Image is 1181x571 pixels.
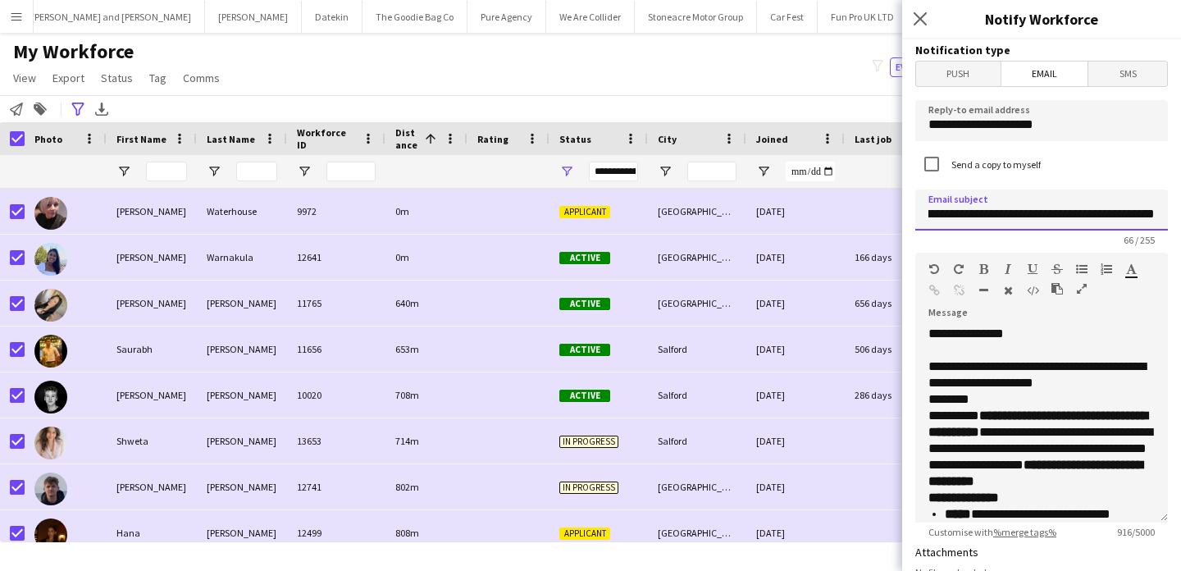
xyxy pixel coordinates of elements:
[915,43,1168,57] h3: Notification type
[107,327,197,372] div: Saurabh
[34,381,67,413] img: Aidan Sharpe
[467,1,546,33] button: Pure Agency
[1001,62,1088,86] span: Email
[101,71,133,85] span: Status
[395,389,419,401] span: 708m
[68,99,88,119] app-action-btn: Advanced filters
[13,39,134,64] span: My Workforce
[757,1,818,33] button: Car Fest
[978,284,989,297] button: Horizontal Line
[855,133,891,145] span: Last job
[1027,284,1038,297] button: HTML Code
[197,281,287,326] div: [PERSON_NAME]
[7,67,43,89] a: View
[1027,263,1038,276] button: Underline
[1076,282,1088,295] button: Fullscreen
[845,235,943,280] div: 166 days
[746,281,845,326] div: [DATE]
[107,189,197,234] div: [PERSON_NAME]
[34,518,67,551] img: Hana Malik
[559,528,610,540] span: Applicant
[287,510,385,555] div: 12499
[395,343,419,355] span: 653m
[107,510,197,555] div: Hana
[928,263,940,276] button: Undo
[395,126,418,151] span: Distance
[395,481,419,493] span: 802m
[546,1,635,33] button: We Are Collider
[948,158,1041,171] label: Send a copy to myself
[107,464,197,509] div: [PERSON_NAME]
[559,252,610,264] span: Active
[559,344,610,356] span: Active
[559,206,610,218] span: Applicant
[197,510,287,555] div: [PERSON_NAME]
[746,327,845,372] div: [DATE]
[902,8,1181,30] h3: Notify Workforce
[648,281,746,326] div: [GEOGRAPHIC_DATA]
[756,164,771,179] button: Open Filter Menu
[287,372,385,418] div: 10020
[236,162,277,181] input: Last Name Filter Input
[207,164,221,179] button: Open Filter Menu
[34,289,67,322] img: Molly Oliver
[916,62,1001,86] span: Push
[34,133,62,145] span: Photo
[395,251,409,263] span: 0m
[953,263,964,276] button: Redo
[116,133,166,145] span: First Name
[746,235,845,280] div: [DATE]
[648,372,746,418] div: Salford
[18,1,205,33] button: [PERSON_NAME] and [PERSON_NAME]
[818,1,908,33] button: Fun Pro UK LTD
[1104,526,1168,538] span: 916 / 5000
[30,99,50,119] app-action-btn: Add to tag
[363,1,467,33] button: The Goodie Bag Co
[34,427,67,459] img: Shweta Singh
[845,372,943,418] div: 286 days
[92,99,112,119] app-action-btn: Export XLSX
[34,243,67,276] img: Nadine Warnakula
[1076,263,1088,276] button: Unordered List
[46,67,91,89] a: Export
[176,67,226,89] a: Comms
[1101,263,1112,276] button: Ordered List
[890,57,972,77] button: Everyone4,648
[107,235,197,280] div: [PERSON_NAME]
[559,436,618,448] span: In progress
[658,133,677,145] span: City
[1051,263,1063,276] button: Strikethrough
[287,235,385,280] div: 12641
[756,133,788,145] span: Joined
[648,189,746,234] div: [GEOGRAPHIC_DATA]
[207,133,255,145] span: Last Name
[7,99,26,119] app-action-btn: Notify workforce
[746,418,845,464] div: [DATE]
[197,372,287,418] div: [PERSON_NAME]
[477,133,508,145] span: Rating
[183,71,220,85] span: Comms
[648,510,746,555] div: [GEOGRAPHIC_DATA]
[107,281,197,326] div: [PERSON_NAME]
[197,235,287,280] div: Warnakula
[395,297,419,309] span: 640m
[1002,263,1014,276] button: Italic
[559,482,618,494] span: In progress
[287,281,385,326] div: 11765
[146,162,187,181] input: First Name Filter Input
[648,464,746,509] div: [GEOGRAPHIC_DATA]
[746,464,845,509] div: [DATE]
[915,526,1069,538] span: Customise with
[197,464,287,509] div: [PERSON_NAME]
[786,162,835,181] input: Joined Filter Input
[297,164,312,179] button: Open Filter Menu
[845,281,943,326] div: 656 days
[915,545,978,560] label: Attachments
[1051,282,1063,295] button: Paste as plain text
[34,335,67,368] img: Saurabh Hardia
[746,510,845,555] div: [DATE]
[1002,284,1014,297] button: Clear Formatting
[326,162,376,181] input: Workforce ID Filter Input
[34,197,67,230] img: Jane Waterhouse
[635,1,757,33] button: Stoneacre Motor Group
